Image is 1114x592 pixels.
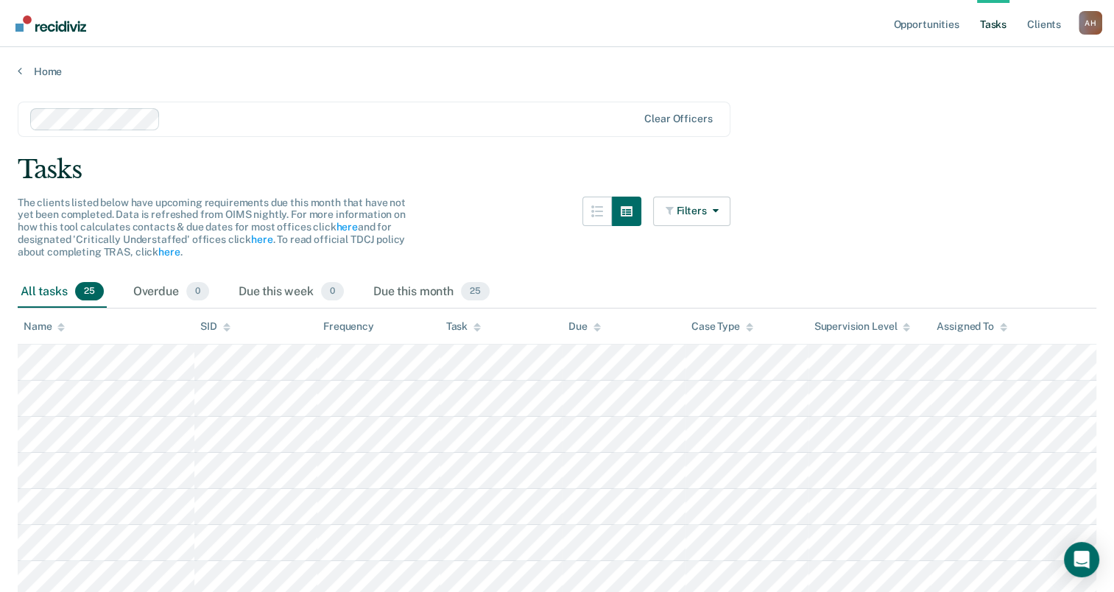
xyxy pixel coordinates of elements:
[568,320,601,333] div: Due
[1079,11,1102,35] button: Profile dropdown button
[15,15,86,32] img: Recidiviz
[653,197,731,226] button: Filters
[644,113,712,125] div: Clear officers
[24,320,65,333] div: Name
[130,276,212,309] div: Overdue0
[814,320,911,333] div: Supervision Level
[461,282,490,301] span: 25
[1079,11,1102,35] div: A H
[236,276,347,309] div: Due this week0
[158,246,180,258] a: here
[323,320,374,333] div: Frequency
[251,233,272,245] a: here
[370,276,493,309] div: Due this month25
[321,282,344,301] span: 0
[18,276,107,309] div: All tasks25
[937,320,1007,333] div: Assigned To
[75,282,104,301] span: 25
[18,155,1096,185] div: Tasks
[18,65,1096,78] a: Home
[336,221,357,233] a: here
[18,197,406,258] span: The clients listed below have upcoming requirements due this month that have not yet been complet...
[200,320,230,333] div: SID
[1064,542,1099,577] div: Open Intercom Messenger
[186,282,209,301] span: 0
[691,320,753,333] div: Case Type
[446,320,481,333] div: Task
